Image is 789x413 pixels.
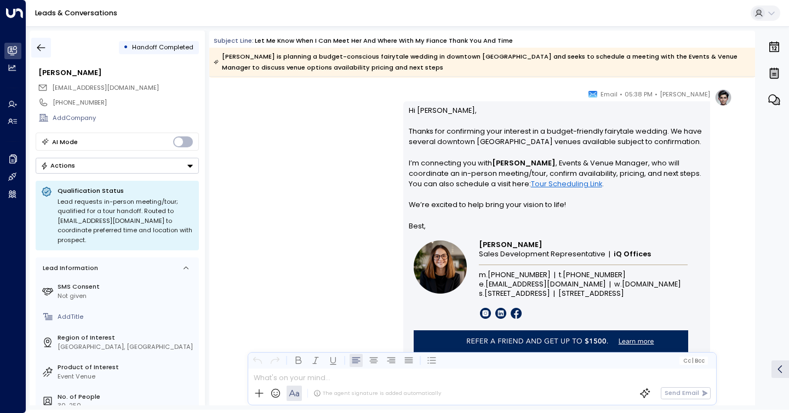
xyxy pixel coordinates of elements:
span: Cc Bcc [683,358,705,364]
div: [GEOGRAPHIC_DATA], [GEOGRAPHIC_DATA] [58,342,195,352]
span: 05:38 PM [625,89,653,100]
span: [PERSON_NAME] [479,240,542,249]
button: Cc|Bcc [679,357,708,365]
div: 30-250 [58,401,195,410]
span: e. [479,280,485,289]
span: w. [614,280,622,289]
button: Redo [268,354,282,367]
div: Lead requests in-person meeting/tour; qualified for a tour handoff. Routed to [EMAIL_ADDRESS][DOM... [58,197,193,245]
span: Email [601,89,618,100]
span: Sales Development Representative [479,250,605,259]
span: [PERSON_NAME] [660,89,710,100]
span: m. [479,271,488,279]
label: Product of Interest [58,363,195,372]
span: Subject Line: [214,36,254,45]
label: No. of People [58,392,195,401]
a: Leads & Conversations [35,8,117,18]
font: | [609,250,610,259]
div: [PERSON_NAME] [38,67,198,78]
button: Actions [36,158,199,174]
p: Qualification Status [58,186,193,195]
div: Lead Information [39,263,98,273]
span: Handoff Completed [132,43,193,51]
div: AI Mode [52,136,78,147]
div: The agent signature is added automatically [313,389,441,397]
img: profile-logo.png [714,89,732,106]
p: Best, [409,221,705,231]
font: | [609,280,611,289]
span: s. [479,289,484,298]
a: [PHONE_NUMBER] [488,271,551,279]
span: [EMAIL_ADDRESS][DOMAIN_NAME] [52,83,159,92]
span: • [655,89,658,100]
div: Let me know when I can meet her and where with my fiance thank you and time [255,36,513,45]
strong: [PERSON_NAME] [492,158,556,168]
span: kontostasia71@gmail.com [52,83,159,93]
button: Undo [251,354,264,367]
div: Not given [58,291,195,301]
label: Region of Interest [58,333,195,342]
div: AddCompany [53,113,198,123]
font: | [554,271,556,280]
div: Actions [41,162,75,169]
a: [DOMAIN_NAME] [622,280,681,289]
span: | [692,358,694,364]
font: | [553,289,555,299]
a: [EMAIL_ADDRESS][DOMAIN_NAME] [485,280,606,289]
span: t. [559,271,563,279]
div: Button group with a nested menu [36,158,199,174]
a: [PHONE_NUMBER] [563,271,626,279]
label: SMS Consent [58,282,195,291]
span: [STREET_ADDRESS] [484,289,550,298]
span: • [620,89,622,100]
div: Event Venue [58,372,195,381]
div: • [123,39,128,55]
a: iQ Offices [614,250,651,259]
div: AddTitle [58,312,195,322]
div: [PERSON_NAME] is planning a budget-conscious fairytale wedding in downtown [GEOGRAPHIC_DATA] and ... [214,51,750,73]
div: [PHONE_NUMBER] [53,98,198,107]
a: Tour Scheduling Link [531,179,602,189]
p: Hi [PERSON_NAME], Thanks for confirming your interest in a budget-friendly fairytale wedding. We ... [409,105,705,221]
span: [STREET_ADDRESS] [558,289,624,298]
